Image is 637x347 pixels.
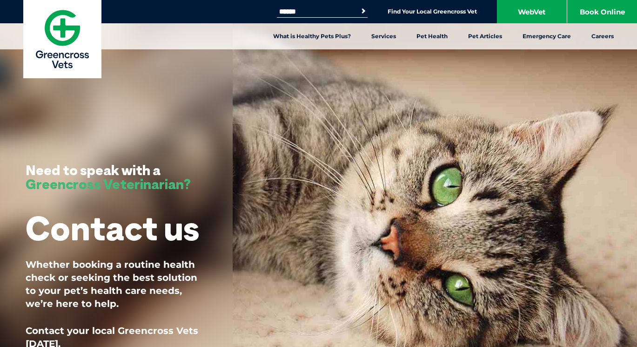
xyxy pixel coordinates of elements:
[263,23,361,49] a: What is Healthy Pets Plus?
[406,23,458,49] a: Pet Health
[458,23,512,49] a: Pet Articles
[581,23,624,49] a: Careers
[26,258,207,310] p: Whether booking a routine health check or seeking the best solution to your pet’s health care nee...
[26,175,191,193] span: Greencross Veterinarian?
[512,23,581,49] a: Emergency Care
[388,8,477,15] a: Find Your Local Greencross Vet
[26,210,199,246] h1: Contact us
[361,23,406,49] a: Services
[26,163,191,191] h3: Need to speak with a
[359,7,368,16] button: Search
